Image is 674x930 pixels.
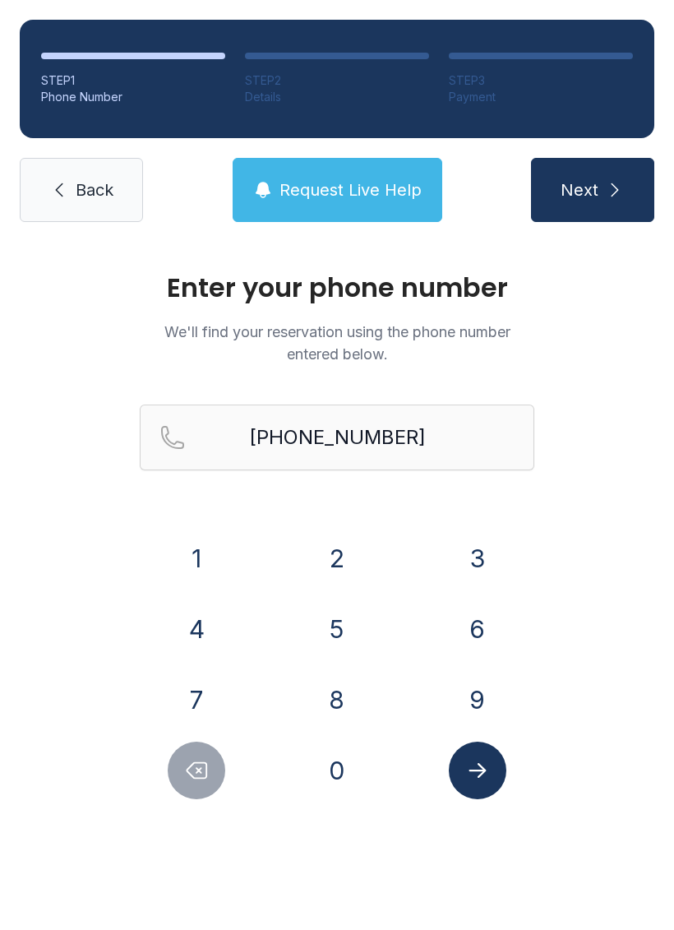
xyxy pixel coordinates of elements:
div: Payment [449,89,633,105]
button: 4 [168,600,225,658]
button: 7 [168,671,225,729]
button: 3 [449,530,506,587]
button: 6 [449,600,506,658]
button: 9 [449,671,506,729]
button: 1 [168,530,225,587]
div: Details [245,89,429,105]
span: Next [561,178,598,201]
button: 8 [308,671,366,729]
div: Phone Number [41,89,225,105]
p: We'll find your reservation using the phone number entered below. [140,321,534,365]
div: STEP 1 [41,72,225,89]
h1: Enter your phone number [140,275,534,301]
input: Reservation phone number [140,405,534,470]
span: Back [76,178,113,201]
button: 5 [308,600,366,658]
div: STEP 2 [245,72,429,89]
div: STEP 3 [449,72,633,89]
button: 2 [308,530,366,587]
button: Delete number [168,742,225,799]
button: Submit lookup form [449,742,506,799]
span: Request Live Help [279,178,422,201]
button: 0 [308,742,366,799]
